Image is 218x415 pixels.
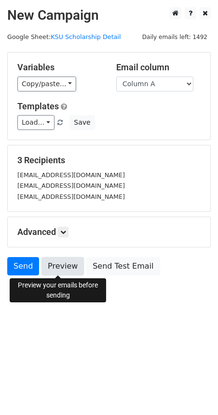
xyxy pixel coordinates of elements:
[17,101,59,111] a: Templates
[17,227,201,237] h5: Advanced
[10,278,106,302] div: Preview your emails before sending
[116,62,201,73] h5: Email column
[7,7,211,24] h2: New Campaign
[7,257,39,275] a: Send
[86,257,160,275] a: Send Test Email
[139,32,211,42] span: Daily emails left: 1492
[17,155,201,166] h5: 3 Recipients
[17,115,54,130] a: Load...
[17,182,125,189] small: [EMAIL_ADDRESS][DOMAIN_NAME]
[17,62,102,73] h5: Variables
[69,115,95,130] button: Save
[139,33,211,40] a: Daily emails left: 1492
[170,369,218,415] iframe: Chat Widget
[7,33,121,40] small: Google Sheet:
[17,77,76,91] a: Copy/paste...
[51,33,121,40] a: KSU Scholarship Detail
[17,171,125,179] small: [EMAIL_ADDRESS][DOMAIN_NAME]
[17,193,125,200] small: [EMAIL_ADDRESS][DOMAIN_NAME]
[41,257,84,275] a: Preview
